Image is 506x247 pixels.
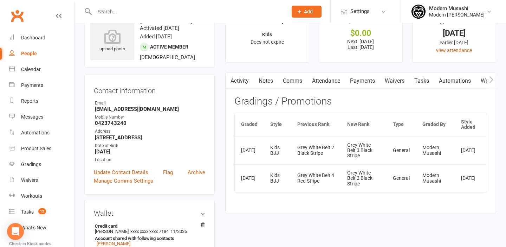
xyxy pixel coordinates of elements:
input: Search... [92,7,283,17]
a: Notes [254,73,278,89]
div: earlier [DATE] [419,39,489,46]
a: What's New [9,220,74,236]
th: Graded By [416,113,454,137]
time: Activated [DATE] [140,25,179,31]
strong: Credit card [95,223,202,229]
p: Next: [DATE] Last: [DATE] [325,39,396,50]
a: Waivers [9,172,74,188]
th: Graded [235,113,264,137]
div: $0.00 [325,30,396,37]
td: [DATE] [235,164,264,192]
div: Product Sales [21,146,51,151]
a: Reports [9,93,74,109]
a: Attendance [307,73,345,89]
a: Comms [278,73,307,89]
strong: Account shared with following contacts [95,236,202,241]
h3: Contact information [94,84,205,95]
a: Calendar [9,62,74,77]
a: Tasks 12 [9,204,74,220]
td: General [387,137,416,164]
td: Grey White Belt 2 Black Stripe [341,164,387,192]
a: Flag [163,168,173,177]
td: [DATE] [455,137,487,164]
div: Address [95,128,205,135]
td: [DATE] [455,164,487,192]
div: Memberships [247,17,288,30]
div: [DATE] [419,30,489,37]
h3: Gradings / Promotions [234,96,487,107]
th: Style [264,113,291,137]
a: People [9,46,74,62]
a: Payments [345,73,380,89]
td: Kids BJJ [264,137,291,164]
div: Workouts [21,193,42,199]
div: upload photo [90,30,134,53]
a: Waivers [380,73,409,89]
div: Tasks [21,209,34,215]
div: Payments [21,82,43,88]
div: People [21,51,37,56]
div: Automations [21,130,50,135]
div: Dashboard [21,35,45,40]
span: 11/2026 [170,229,187,234]
td: Grey White Belt 3 Black Stripe [341,137,387,164]
div: Date of Birth [95,142,205,149]
a: Clubworx [8,7,26,25]
td: General [387,164,416,192]
td: Grey White Belt 2 Black Stripe [291,137,341,164]
td: Modern Musashi [416,137,454,164]
div: What's New [21,225,46,230]
a: Automations [9,125,74,141]
div: Email [95,100,205,107]
a: Update Contact Details [94,168,148,177]
time: Added [DATE] [140,33,172,40]
span: Active member [150,44,188,50]
strong: [DATE] [95,148,205,155]
a: Activity [226,73,254,89]
a: Archive [188,168,205,177]
a: Manage Comms Settings [94,177,153,185]
i: ✓ [247,18,251,25]
span: Settings [350,4,370,19]
div: Calendar [21,66,41,72]
span: Does not expire [251,39,284,45]
img: thumb_image1750915221.png [411,5,426,19]
strong: [EMAIL_ADDRESS][DOMAIN_NAME] [95,106,205,112]
span: [DEMOGRAPHIC_DATA] [140,54,195,61]
div: Modern [PERSON_NAME] [429,12,485,18]
div: Mobile Number [95,114,205,121]
a: Dashboard [9,30,74,46]
th: New Rank [341,113,387,137]
div: Modern Musashi [429,5,485,12]
th: Type [387,113,416,137]
div: Reports [21,98,38,104]
span: xxxx xxxx xxxx 7184 [130,229,169,234]
a: Messages [9,109,74,125]
h3: Wallet [94,209,205,217]
div: Waivers [21,177,38,183]
a: Gradings [9,157,74,172]
strong: 0423743240 [95,120,205,126]
th: Previous Rank [291,113,341,137]
a: Workouts [9,188,74,204]
div: Open Intercom Messenger [7,223,24,240]
a: Tasks [409,73,434,89]
td: Modern Musashi [416,164,454,192]
div: Messages [21,114,43,120]
td: Grey White Belt 4 Red Stripe [291,164,341,192]
td: [DATE] [235,137,264,164]
td: Kids BJJ [264,164,291,192]
span: Add [304,9,313,14]
a: [PERSON_NAME] [97,241,130,246]
button: Add [292,6,322,18]
a: Automations [434,73,476,89]
a: Product Sales [9,141,74,157]
a: Payments [9,77,74,93]
strong: Kids [262,32,272,37]
div: Gradings [21,161,41,167]
span: 12 [38,208,46,214]
th: Style Added [455,113,487,137]
div: Location [95,157,205,163]
a: view attendance [436,47,472,53]
strong: [STREET_ADDRESS] [95,134,205,141]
